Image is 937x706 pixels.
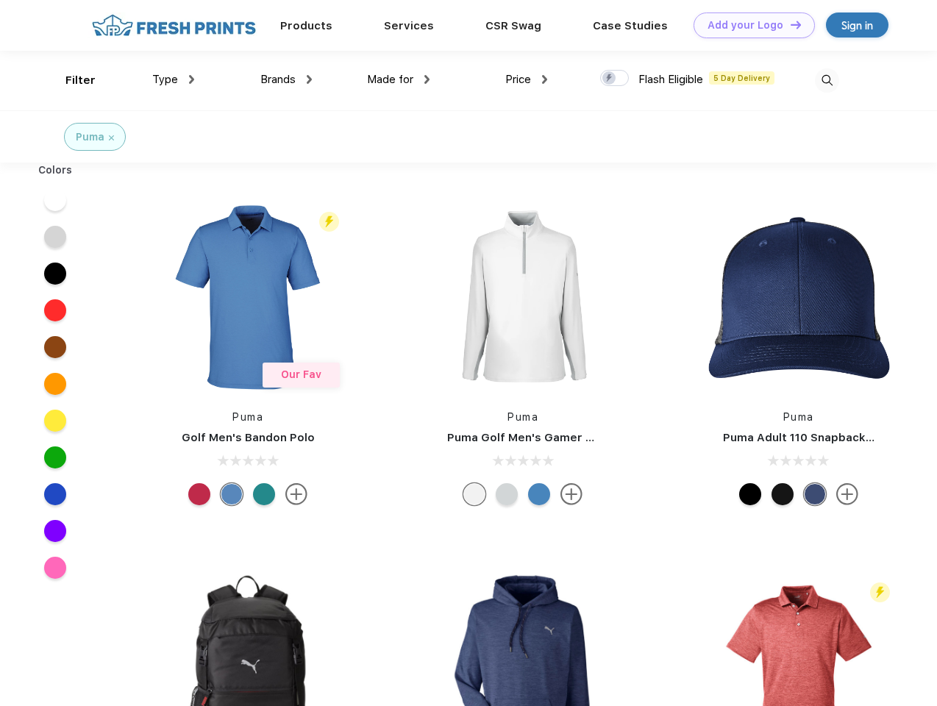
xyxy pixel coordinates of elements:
[507,411,538,423] a: Puma
[739,483,761,505] div: Pma Blk Pma Blk
[447,431,680,444] a: Puma Golf Men's Gamer Golf Quarter-Zip
[253,483,275,505] div: Green Lagoon
[281,368,321,380] span: Our Fav
[783,411,814,423] a: Puma
[27,163,84,178] div: Colors
[88,13,260,38] img: fo%20logo%202.webp
[285,483,307,505] img: more.svg
[182,431,315,444] a: Golf Men's Bandon Polo
[701,199,897,395] img: func=resize&h=266
[463,483,485,505] div: Bright White
[65,72,96,89] div: Filter
[150,199,346,395] img: func=resize&h=266
[836,483,858,505] img: more.svg
[319,212,339,232] img: flash_active_toggle.svg
[307,75,312,84] img: dropdown.png
[425,199,621,395] img: func=resize&h=266
[152,73,178,86] span: Type
[772,483,794,505] div: Pma Blk with Pma Blk
[708,19,783,32] div: Add your Logo
[496,483,518,505] div: High Rise
[221,483,243,505] div: Lake Blue
[189,75,194,84] img: dropdown.png
[528,483,550,505] div: Bright Cobalt
[841,17,873,34] div: Sign in
[76,129,104,145] div: Puma
[485,19,541,32] a: CSR Swag
[791,21,801,29] img: DT
[815,68,839,93] img: desktop_search.svg
[804,483,826,505] div: Peacoat Qut Shd
[367,73,413,86] span: Made for
[542,75,547,84] img: dropdown.png
[870,582,890,602] img: flash_active_toggle.svg
[560,483,582,505] img: more.svg
[232,411,263,423] a: Puma
[505,73,531,86] span: Price
[638,73,703,86] span: Flash Eligible
[260,73,296,86] span: Brands
[709,71,774,85] span: 5 Day Delivery
[826,13,888,38] a: Sign in
[109,135,114,140] img: filter_cancel.svg
[280,19,332,32] a: Products
[188,483,210,505] div: Ski Patrol
[384,19,434,32] a: Services
[424,75,430,84] img: dropdown.png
